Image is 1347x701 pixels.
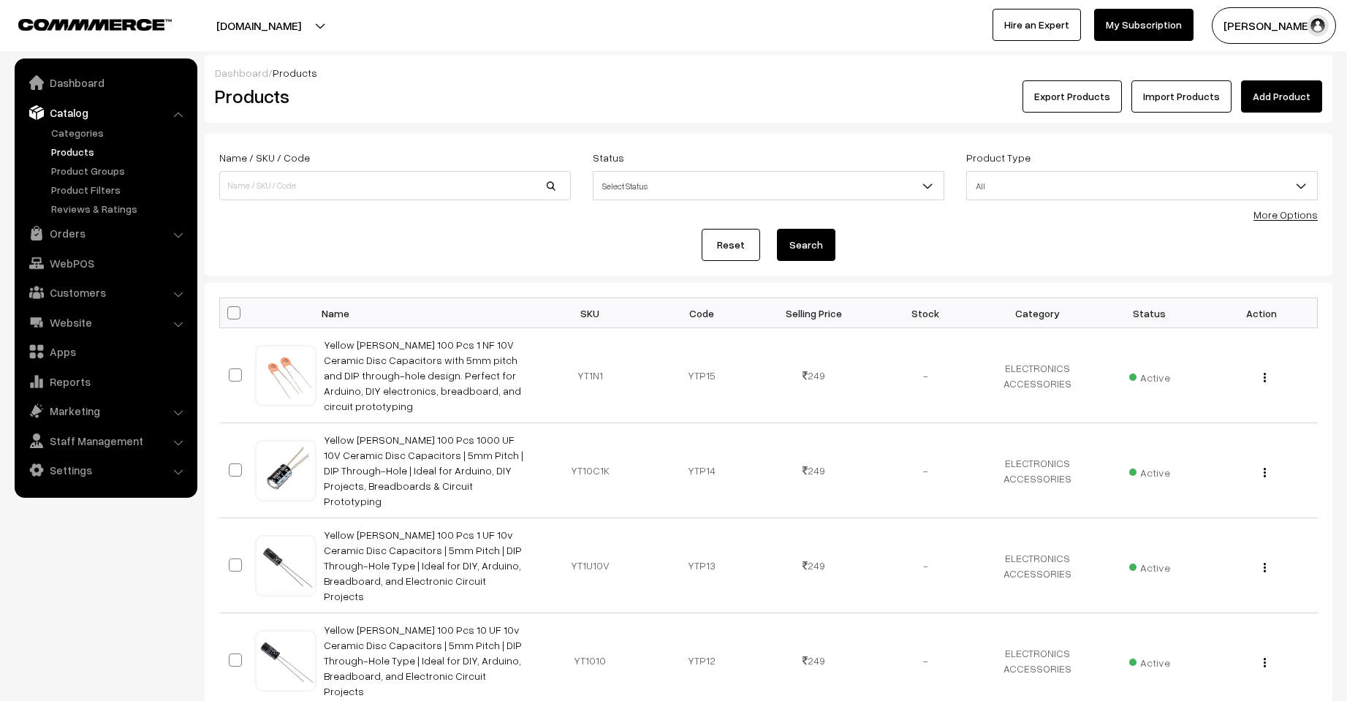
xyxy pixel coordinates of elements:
[48,201,192,216] a: Reviews & Ratings
[870,328,982,423] td: -
[1307,15,1329,37] img: user
[1129,366,1170,385] span: Active
[165,7,352,44] button: [DOMAIN_NAME]
[646,298,758,328] th: Code
[966,171,1318,200] span: All
[48,144,192,159] a: Products
[870,298,982,328] th: Stock
[18,428,192,454] a: Staff Management
[702,229,760,261] a: Reset
[1241,80,1322,113] a: Add Product
[1022,80,1122,113] button: Export Products
[1129,651,1170,670] span: Active
[324,528,522,602] a: Yellow [PERSON_NAME] 100 Pcs 1 UF 10v Ceramic Disc Capacitors | 5mm Pitch | DIP Through-Hole Type...
[48,163,192,178] a: Product Groups
[1094,9,1194,41] a: My Subscription
[219,150,310,165] label: Name / SKU / Code
[982,328,1093,423] td: ELECTRONICS ACCESSORIES
[18,69,192,96] a: Dashboard
[1212,7,1336,44] button: [PERSON_NAME]
[758,298,870,328] th: Selling Price
[646,423,758,518] td: YTP14
[315,298,534,328] th: Name
[1093,298,1205,328] th: Status
[1129,461,1170,480] span: Active
[18,368,192,395] a: Reports
[593,171,944,200] span: Select Status
[593,173,944,199] span: Select Status
[18,398,192,424] a: Marketing
[1264,468,1266,477] img: Menu
[646,518,758,613] td: YTP13
[758,518,870,613] td: 249
[1129,556,1170,575] span: Active
[1264,658,1266,667] img: Menu
[1253,208,1318,221] a: More Options
[18,250,192,276] a: WebPOS
[758,328,870,423] td: 249
[324,624,522,697] a: Yellow [PERSON_NAME] 100 Pcs 10 UF 10v Ceramic Disc Capacitors | 5mm Pitch | DIP Through-Hole Typ...
[534,298,646,328] th: SKU
[18,457,192,483] a: Settings
[646,328,758,423] td: YTP15
[324,433,523,507] a: Yellow [PERSON_NAME] 100 Pcs 1000 UF 10V Ceramic Disc Capacitors | 5mm Pitch | DIP Through-Hole |...
[534,328,646,423] td: YT1N1
[777,229,835,261] button: Search
[48,125,192,140] a: Categories
[48,182,192,197] a: Product Filters
[1264,373,1266,382] img: Menu
[18,220,192,246] a: Orders
[219,171,571,200] input: Name / SKU / Code
[215,85,569,107] h2: Products
[18,19,172,30] img: COMMMERCE
[18,99,192,126] a: Catalog
[18,279,192,306] a: Customers
[982,298,1093,328] th: Category
[993,9,1081,41] a: Hire an Expert
[18,309,192,336] a: Website
[324,338,521,412] a: Yellow [PERSON_NAME] 100 Pcs 1 NF 10V Ceramic Disc Capacitors with 5mm pitch and DIP through-hole...
[870,423,982,518] td: -
[1131,80,1232,113] a: Import Products
[982,518,1093,613] td: ELECTRONICS ACCESSORIES
[758,423,870,518] td: 249
[215,67,268,79] a: Dashboard
[534,518,646,613] td: YT1U10V
[215,65,1322,80] div: /
[593,150,624,165] label: Status
[1264,563,1266,572] img: Menu
[967,173,1317,199] span: All
[18,338,192,365] a: Apps
[966,150,1031,165] label: Product Type
[1205,298,1317,328] th: Action
[870,518,982,613] td: -
[18,15,146,32] a: COMMMERCE
[982,423,1093,518] td: ELECTRONICS ACCESSORIES
[534,423,646,518] td: YT10C1K
[273,67,317,79] span: Products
